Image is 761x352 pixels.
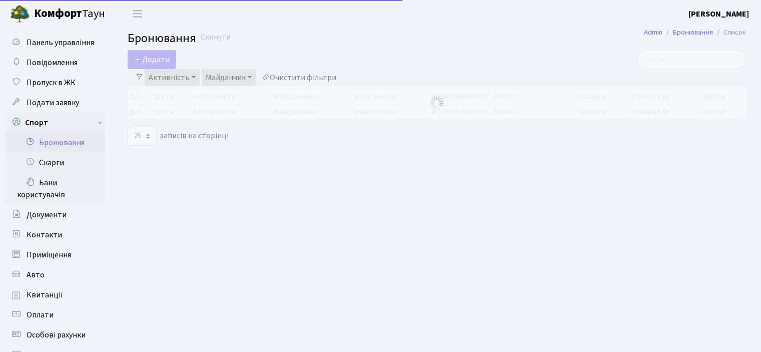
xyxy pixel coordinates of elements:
a: Очистити фільтри [258,69,340,86]
span: Оплати [27,309,54,320]
span: Подати заявку [27,97,79,108]
span: Особові рахунки [27,329,86,340]
img: logo.png [10,4,30,24]
span: Контакти [27,229,62,240]
button: Додати [128,50,176,69]
nav: breadcrumb [629,22,761,43]
span: Бронювання [128,30,196,47]
a: Бани користувачів [5,173,105,205]
b: [PERSON_NAME] [688,9,749,20]
span: Панель управління [27,37,94,48]
a: Скинути [201,33,231,42]
a: Панель управління [5,33,105,53]
img: Обробка... [429,95,445,111]
a: Майданчик [202,69,256,86]
a: Подати заявку [5,93,105,113]
a: [PERSON_NAME] [688,8,749,20]
label: записів на сторінці [128,127,229,146]
span: Квитанції [27,289,63,300]
a: Оплати [5,305,105,325]
a: Особові рахунки [5,325,105,345]
a: Повідомлення [5,53,105,73]
a: Активність [145,69,200,86]
b: Комфорт [34,6,82,22]
a: Бронювання [5,133,105,153]
a: Admin [644,27,662,38]
span: Приміщення [27,249,71,260]
a: Бронювання [673,27,713,38]
li: Список [713,27,746,38]
input: Пошук... [637,50,746,69]
a: Документи [5,205,105,225]
span: Авто [27,269,45,280]
span: Повідомлення [27,57,78,68]
a: Пропуск в ЖК [5,73,105,93]
select: записів на сторінці [128,127,157,146]
a: Авто [5,265,105,285]
a: Скарги [5,153,105,173]
span: Документи [27,209,67,220]
span: Таун [34,6,105,23]
span: Пропуск в ЖК [27,77,76,88]
a: Квитанції [5,285,105,305]
a: Спорт [5,113,105,133]
button: Переключити навігацію [125,6,150,22]
a: Приміщення [5,245,105,265]
a: Контакти [5,225,105,245]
